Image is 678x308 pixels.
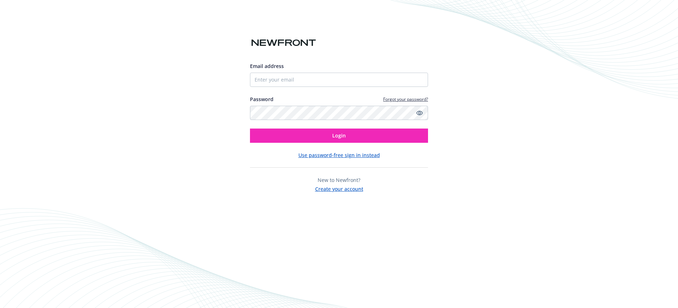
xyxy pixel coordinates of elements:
button: Login [250,129,428,143]
span: Login [332,132,346,139]
span: Email address [250,63,284,69]
a: Forgot your password? [383,96,428,102]
label: Password [250,95,273,103]
img: Newfront logo [250,37,317,49]
button: Create your account [315,184,363,193]
a: Show password [415,109,424,117]
input: Enter your password [250,106,428,120]
span: New to Newfront? [318,177,360,183]
input: Enter your email [250,73,428,87]
button: Use password-free sign in instead [298,151,380,159]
